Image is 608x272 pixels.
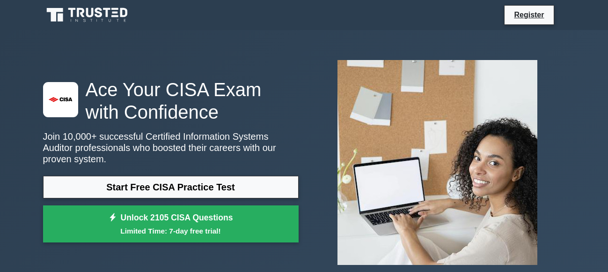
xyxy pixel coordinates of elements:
[43,205,299,243] a: Unlock 2105 CISA QuestionsLimited Time: 7-day free trial!
[43,176,299,198] a: Start Free CISA Practice Test
[43,78,299,123] h1: Ace Your CISA Exam with Confidence
[508,9,549,21] a: Register
[55,226,287,236] small: Limited Time: 7-day free trial!
[43,131,299,165] p: Join 10,000+ successful Certified Information Systems Auditor professionals who boosted their car...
